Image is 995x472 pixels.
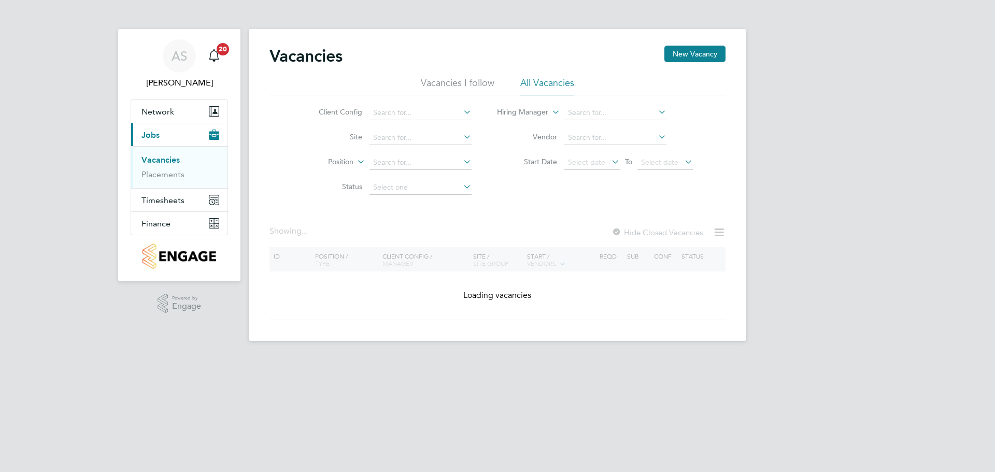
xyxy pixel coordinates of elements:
nav: Main navigation [118,29,240,281]
span: Adam Smith [131,77,228,89]
span: Network [141,107,174,117]
input: Search for... [369,131,472,145]
span: Jobs [141,130,160,140]
label: Hide Closed Vacancies [612,227,703,237]
img: countryside-properties-logo-retina.png [143,244,216,269]
input: Search for... [369,106,472,120]
h2: Vacancies [269,46,343,66]
span: 20 [217,43,229,55]
button: Network [131,100,228,123]
button: Finance [131,212,228,235]
input: Search for... [564,106,666,120]
span: Engage [172,302,201,311]
a: Vacancies [141,155,180,165]
span: Powered by [172,294,201,303]
label: Client Config [303,107,362,117]
a: Placements [141,169,184,179]
a: Powered byEngage [158,294,202,313]
label: Status [303,182,362,191]
li: Vacancies I follow [421,77,494,95]
button: Jobs [131,123,228,146]
a: 20 [204,39,224,73]
span: Select date [568,158,605,167]
span: AS [172,49,187,63]
label: Hiring Manager [489,107,548,118]
input: Search for... [369,155,472,170]
label: Start Date [497,157,557,166]
div: Showing [269,226,310,237]
input: Search for... [564,131,666,145]
label: Site [303,132,362,141]
button: New Vacancy [664,46,726,62]
input: Select one [369,180,472,195]
span: Select date [641,158,678,167]
li: All Vacancies [520,77,574,95]
a: AS[PERSON_NAME] [131,39,228,89]
span: ... [302,226,308,236]
span: To [622,155,635,168]
label: Vendor [497,132,557,141]
a: Go to home page [131,244,228,269]
button: Timesheets [131,189,228,211]
span: Finance [141,219,170,228]
div: Jobs [131,146,228,188]
span: Timesheets [141,195,184,205]
label: Position [294,157,353,167]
